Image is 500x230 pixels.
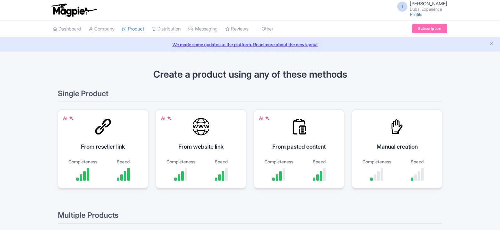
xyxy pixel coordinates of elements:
[161,115,172,121] div: AI
[188,20,218,38] a: Messaging
[256,20,273,38] a: Other
[4,41,496,48] a: We made some updates to the platform. Read more about the new layout
[262,158,296,165] div: Completeness
[394,1,447,11] a: I [PERSON_NAME] Dubai Experience
[360,158,394,165] div: Completeness
[164,142,238,151] div: From website link
[489,41,494,48] button: Close announcement
[259,115,270,121] div: AI
[397,2,407,12] span: I
[352,109,442,196] a: Manual creation Completeness Speed
[50,3,98,17] img: logo-ab69f6fb50320c5b225c76a69d11143b.png
[400,158,434,165] div: Speed
[265,116,270,121] img: AI Symbol
[66,142,140,151] div: From reseller link
[302,158,336,165] div: Speed
[58,69,442,79] h1: Create a product using any of these methods
[204,158,238,165] div: Speed
[53,20,81,38] a: Dashboard
[152,20,181,38] a: Distribution
[167,116,172,121] img: AI Symbol
[58,211,442,223] h2: Multiple Products
[412,24,447,33] a: Subscription
[66,158,100,165] div: Completeness
[360,142,434,151] div: Manual creation
[164,158,198,165] div: Completeness
[262,142,336,151] div: From pasted content
[225,20,248,38] a: Reviews
[410,1,447,7] span: [PERSON_NAME]
[410,12,422,17] a: Profile
[69,116,74,121] img: AI Symbol
[106,158,140,165] div: Speed
[63,115,74,121] div: AI
[410,7,447,11] small: Dubai Experience
[89,20,115,38] a: Company
[122,20,144,38] a: Product
[58,90,442,102] h2: Single Product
